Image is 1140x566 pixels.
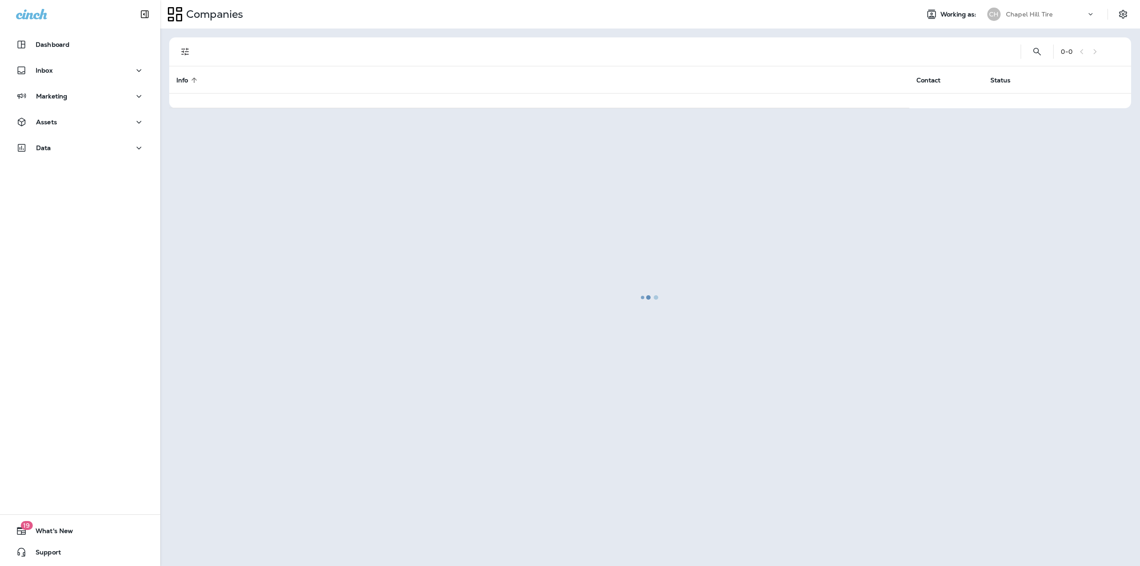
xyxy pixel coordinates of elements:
[183,8,243,21] p: Companies
[987,8,1001,21] div: CH
[27,527,73,538] span: What's New
[36,144,51,151] p: Data
[9,113,151,131] button: Assets
[1115,6,1131,22] button: Settings
[9,61,151,79] button: Inbox
[1006,11,1053,18] p: Chapel Hill Tire
[9,36,151,53] button: Dashboard
[36,118,57,126] p: Assets
[940,11,978,18] span: Working as:
[9,87,151,105] button: Marketing
[20,521,33,530] span: 19
[36,41,69,48] p: Dashboard
[9,139,151,157] button: Data
[36,67,53,74] p: Inbox
[132,5,157,23] button: Collapse Sidebar
[9,522,151,540] button: 19What's New
[27,549,61,559] span: Support
[9,543,151,561] button: Support
[36,93,67,100] p: Marketing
